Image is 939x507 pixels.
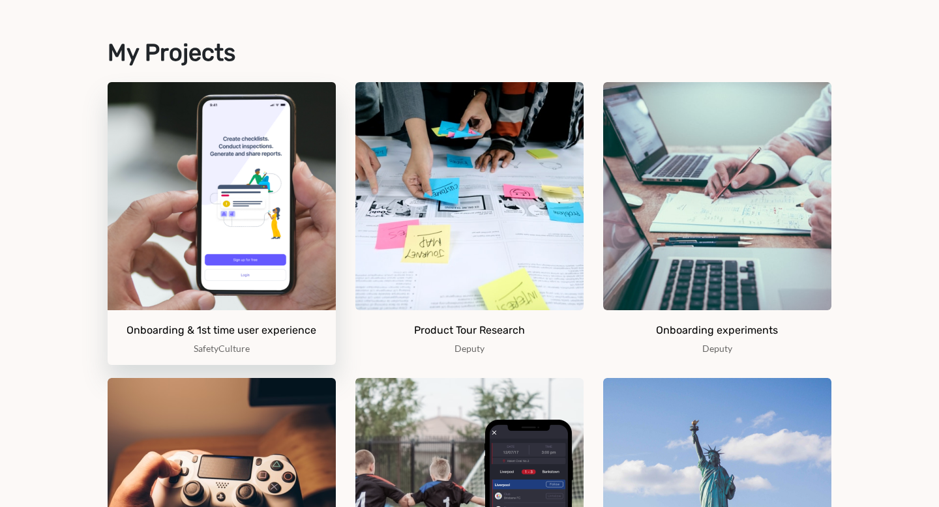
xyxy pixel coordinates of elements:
img: Onboarding & 1st time user experience [108,82,336,310]
img: Product Tour Research [355,82,584,310]
h4: Onboarding & 1st time user experience [127,323,316,338]
a: Product Tour ResearchProduct Tour ResearchDeputy [355,82,584,365]
a: Onboarding & 1st time user experienceOnboarding & 1st time user experienceSafetyCulture [108,82,336,365]
h4: Product Tour Research [414,323,525,338]
p: SafetyCulture [194,343,250,355]
p: Deputy [702,343,732,355]
p: Deputy [455,343,484,355]
h2: My Projects [108,38,831,66]
a: Onboarding experimentsOnboarding experimentsDeputy [603,82,831,365]
h4: Onboarding experiments [656,323,778,338]
img: Onboarding experiments [603,82,831,310]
